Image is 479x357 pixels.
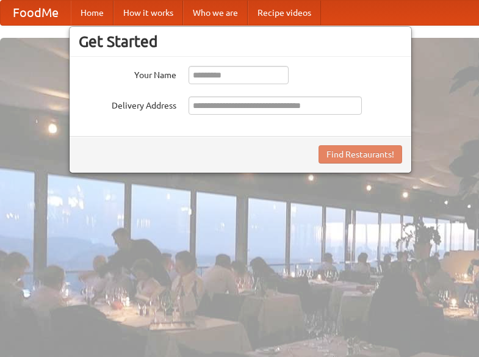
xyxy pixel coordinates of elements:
[79,32,402,51] h3: Get Started
[248,1,321,25] a: Recipe videos
[319,145,402,164] button: Find Restaurants!
[1,1,71,25] a: FoodMe
[71,1,113,25] a: Home
[113,1,183,25] a: How it works
[183,1,248,25] a: Who we are
[79,66,176,81] label: Your Name
[79,96,176,112] label: Delivery Address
